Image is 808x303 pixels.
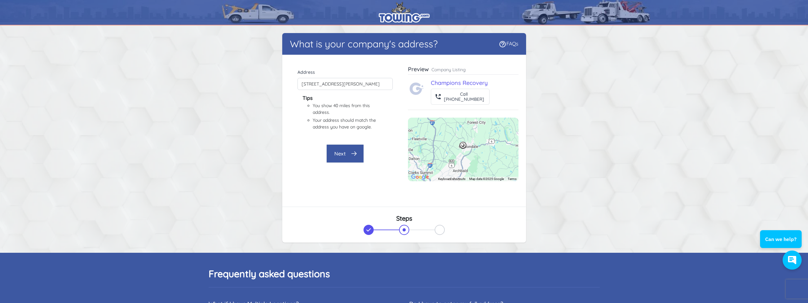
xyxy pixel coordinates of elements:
[431,89,490,105] button: Call[PHONE_NUMBER]
[313,102,377,116] li: You show 40 miles from this address.
[379,2,430,23] img: logo.png
[469,177,504,181] span: Map data ©2025 Google
[297,69,393,75] label: Address
[410,173,431,181] img: Google
[438,177,465,181] button: Keyboard shortcuts
[297,78,393,90] input: Enter Mailing Address
[499,40,518,47] a: FAQs
[290,38,438,50] h1: What is your company's address?
[290,215,518,222] h3: Steps
[431,79,488,86] a: Champions Recovery
[209,268,600,279] h2: Frequently asked questions
[444,92,484,102] div: Call [PHONE_NUMBER]
[755,213,808,276] iframe: Conversations
[508,177,517,181] a: Terms (opens in new tab)
[410,173,431,181] a: Open this area in Google Maps (opens a new window)
[303,95,313,101] b: Tips
[431,66,466,73] p: Company Listing
[409,81,424,96] img: Towing.com Logo
[326,144,364,163] button: Next
[313,117,377,130] li: Your address should match the address you have on google.
[408,65,429,73] h3: Preview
